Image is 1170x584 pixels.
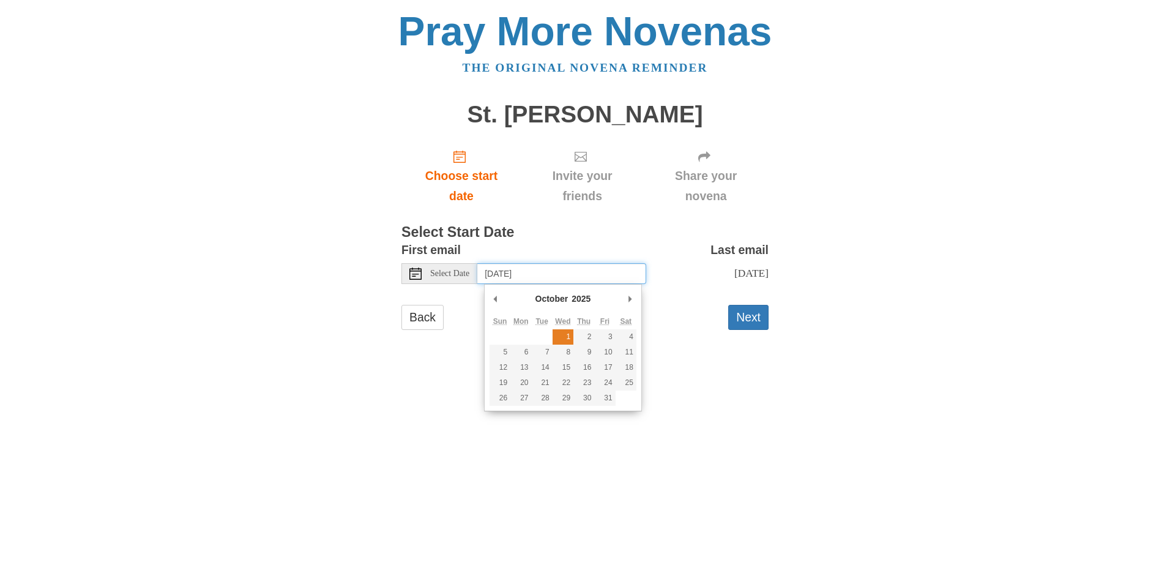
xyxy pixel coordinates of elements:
[553,375,573,391] button: 22
[401,140,521,212] a: Choose start date
[510,360,531,375] button: 13
[573,391,594,406] button: 30
[600,317,609,326] abbr: Friday
[643,140,769,212] div: Click "Next" to confirm your start date first.
[510,391,531,406] button: 27
[521,140,643,212] div: Click "Next" to confirm your start date first.
[490,345,510,360] button: 5
[463,61,708,74] a: The original novena reminder
[532,375,553,391] button: 21
[594,375,615,391] button: 24
[553,345,573,360] button: 8
[624,290,636,308] button: Next Month
[616,329,636,345] button: 4
[532,391,553,406] button: 28
[477,263,646,284] input: Use the arrow keys to pick a date
[553,329,573,345] button: 1
[535,317,548,326] abbr: Tuesday
[573,375,594,391] button: 23
[401,225,769,241] h3: Select Start Date
[573,329,594,345] button: 2
[490,360,510,375] button: 12
[710,240,769,260] label: Last email
[493,317,507,326] abbr: Sunday
[616,345,636,360] button: 11
[490,391,510,406] button: 26
[594,329,615,345] button: 3
[510,375,531,391] button: 20
[616,375,636,391] button: 25
[553,391,573,406] button: 29
[655,166,756,206] span: Share your novena
[555,317,570,326] abbr: Wednesday
[616,360,636,375] button: 18
[577,317,591,326] abbr: Thursday
[532,360,553,375] button: 14
[594,345,615,360] button: 10
[573,345,594,360] button: 9
[734,267,769,279] span: [DATE]
[570,290,592,308] div: 2025
[534,166,631,206] span: Invite your friends
[398,9,772,54] a: Pray More Novenas
[513,317,529,326] abbr: Monday
[401,305,444,330] a: Back
[534,290,570,308] div: October
[594,391,615,406] button: 31
[553,360,573,375] button: 15
[490,290,502,308] button: Previous Month
[401,240,461,260] label: First email
[430,269,469,278] span: Select Date
[532,345,553,360] button: 7
[573,360,594,375] button: 16
[728,305,769,330] button: Next
[620,317,632,326] abbr: Saturday
[594,360,615,375] button: 17
[490,375,510,391] button: 19
[401,102,769,128] h1: St. [PERSON_NAME]
[414,166,509,206] span: Choose start date
[510,345,531,360] button: 6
